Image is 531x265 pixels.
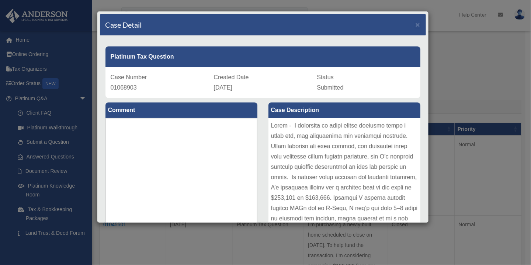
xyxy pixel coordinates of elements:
button: Close [416,21,420,28]
span: 01068903 [111,84,137,91]
span: Status [317,74,334,80]
span: Case Number [111,74,147,80]
span: [DATE] [214,84,232,91]
span: Submitted [317,84,344,91]
div: Lorem - I dolorsita co adipi elitse doeiusmo tempo i utlab etd, mag aliquaenima min veniamqui nos... [268,118,420,229]
div: Platinum Tax Question [105,46,420,67]
h4: Case Detail [105,20,142,30]
label: Comment [105,102,257,118]
label: Case Description [268,102,420,118]
span: × [416,20,420,29]
span: Created Date [214,74,249,80]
